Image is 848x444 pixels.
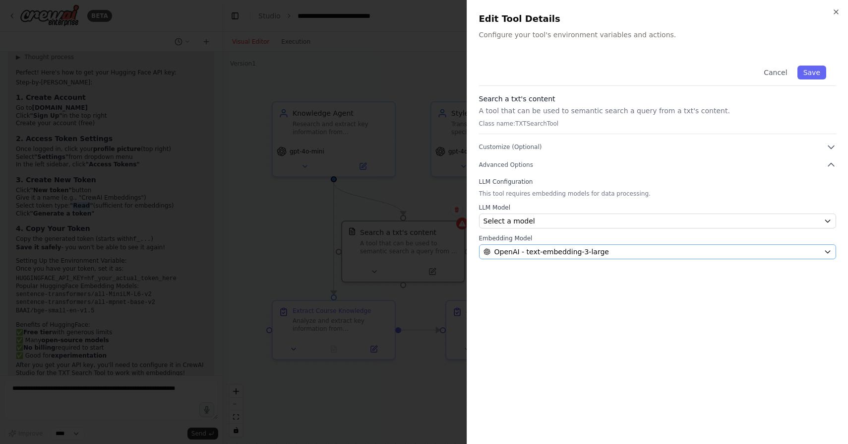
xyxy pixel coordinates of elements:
p: This tool requires embedding models for data processing. [479,190,837,198]
button: Save [797,66,826,79]
p: Class name: TXTSearchTool [479,120,837,128]
button: Cancel [758,66,793,79]
span: Advanced Options [479,161,533,169]
p: Configure your tool's environment variables and actions. [479,30,837,40]
label: LLM Configuration [479,178,837,186]
label: Embedding Model [479,234,837,242]
span: Select a model [484,216,535,226]
label: LLM Model [479,204,837,212]
h2: Edit Tool Details [479,12,837,26]
h3: Search a txt's content [479,94,837,104]
button: OpenAI - text-embedding-3-large [479,244,837,259]
span: OpenAI - text-embedding-3-large [494,247,609,257]
button: Advanced Options [479,160,837,170]
button: Select a model [479,214,837,228]
p: A tool that can be used to semantic search a query from a txt's content. [479,106,837,116]
span: Customize (Optional) [479,143,542,151]
button: Customize (Optional) [479,142,837,152]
